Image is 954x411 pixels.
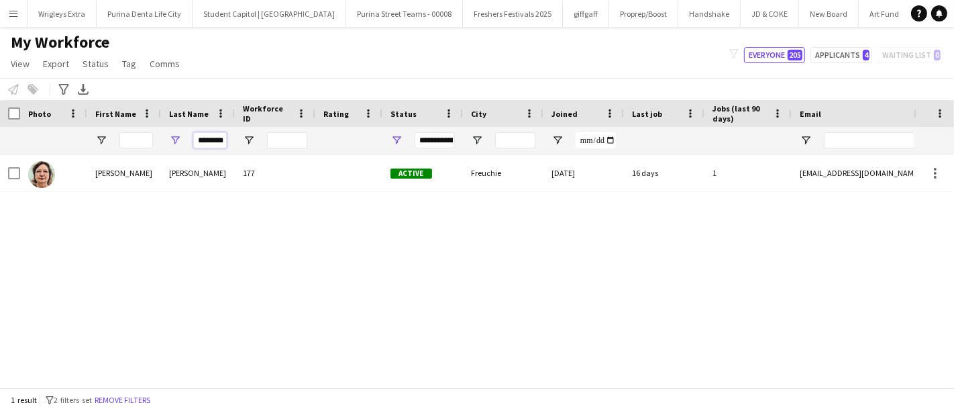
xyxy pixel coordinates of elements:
a: Comms [144,55,185,73]
div: [PERSON_NAME] [87,154,161,191]
button: Open Filter Menu [471,134,483,146]
button: Art Fund [859,1,910,27]
a: Tag [117,55,142,73]
button: Open Filter Menu [390,134,403,146]
span: First Name [95,109,136,119]
span: Last job [632,109,662,119]
span: 2 filters set [54,395,92,405]
button: Remove filters [92,393,153,408]
span: Last Name [169,109,209,119]
div: 1 [704,154,792,191]
button: Handshake [678,1,741,27]
a: Status [77,55,114,73]
button: Purina Denta Life City [97,1,193,27]
button: Everyone205 [744,47,805,63]
span: Rating [323,109,349,119]
span: Active [390,169,432,179]
input: First Name Filter Input [119,132,153,148]
button: New Board [799,1,859,27]
a: Export [38,55,74,73]
input: Workforce ID Filter Input [267,132,307,148]
div: Freuchie [463,154,543,191]
button: Proprep/Boost [609,1,678,27]
img: Alicia Hendrick [28,161,55,188]
span: Workforce ID [243,103,291,124]
span: Export [43,58,69,70]
app-action-btn: Advanced filters [56,81,72,97]
button: Student Capitol | [GEOGRAPHIC_DATA] [193,1,346,27]
div: 16 days [624,154,704,191]
span: Photo [28,109,51,119]
input: Last Name Filter Input [193,132,227,148]
button: Applicants4 [810,47,872,63]
span: View [11,58,30,70]
span: 4 [863,50,869,60]
button: Open Filter Menu [800,134,812,146]
span: 205 [788,50,802,60]
button: giffgaff [563,1,609,27]
button: Wrigleys Extra [28,1,97,27]
span: Comms [150,58,180,70]
span: Email [800,109,821,119]
span: City [471,109,486,119]
button: Open Filter Menu [551,134,564,146]
span: Status [390,109,417,119]
span: My Workforce [11,32,109,52]
div: [DATE] [543,154,624,191]
span: Joined [551,109,578,119]
input: City Filter Input [495,132,535,148]
app-action-btn: Export XLSX [75,81,91,97]
a: View [5,55,35,73]
button: JD & COKE [741,1,799,27]
span: Jobs (last 90 days) [712,103,767,124]
button: Freshers Festivals 2025 [463,1,563,27]
button: Open Filter Menu [243,134,255,146]
input: Joined Filter Input [576,132,616,148]
span: Status [83,58,109,70]
button: Purina Street Teams - 00008 [346,1,463,27]
span: Tag [122,58,136,70]
div: [PERSON_NAME] [161,154,235,191]
button: Open Filter Menu [95,134,107,146]
button: Open Filter Menu [169,134,181,146]
div: 177 [235,154,315,191]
